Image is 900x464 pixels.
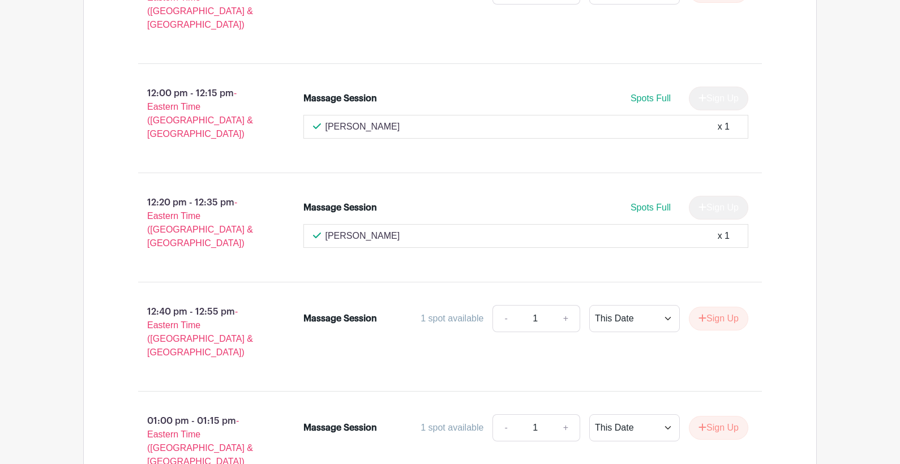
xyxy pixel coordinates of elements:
[303,92,377,105] div: Massage Session
[325,229,400,243] p: [PERSON_NAME]
[492,305,518,332] a: -
[689,307,748,330] button: Sign Up
[631,93,671,103] span: Spots Full
[718,229,730,243] div: x 1
[120,82,285,145] p: 12:00 pm - 12:15 pm
[303,421,377,435] div: Massage Session
[421,421,483,435] div: 1 spot available
[552,414,580,441] a: +
[303,201,377,214] div: Massage Session
[421,312,483,325] div: 1 spot available
[325,120,400,134] p: [PERSON_NAME]
[689,416,748,440] button: Sign Up
[492,414,518,441] a: -
[120,191,285,255] p: 12:20 pm - 12:35 pm
[718,120,730,134] div: x 1
[552,305,580,332] a: +
[303,312,377,325] div: Massage Session
[631,203,671,212] span: Spots Full
[120,300,285,364] p: 12:40 pm - 12:55 pm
